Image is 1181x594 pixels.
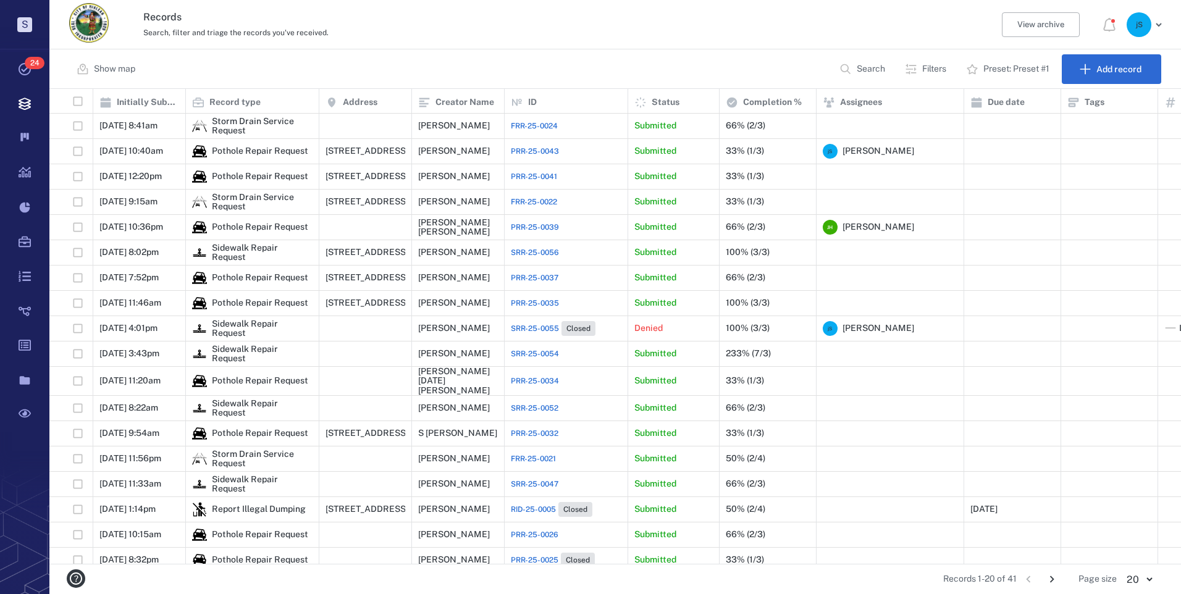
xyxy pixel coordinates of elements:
[634,170,676,183] p: Submitted
[192,296,207,311] div: Pothole Repair Request
[511,247,559,258] a: SRR-25-0056
[418,504,490,514] div: [PERSON_NAME]
[726,248,770,257] div: 100% (3/3)
[99,322,158,335] p: [DATE] 4:01pm
[326,429,408,438] div: [STREET_ADDRESS]
[212,243,313,262] div: Sidewalk Repair Request
[28,9,53,20] span: Help
[726,349,771,358] div: 233% (7/3)
[192,346,207,361] div: Sidewalk Repair Request
[511,554,558,566] span: PRR-25-0025
[212,504,306,514] div: Report Illegal Dumping
[970,504,998,514] div: [DATE]
[1042,569,1062,589] button: Go to next page
[726,222,765,232] div: 66% (2/3)
[212,376,308,385] div: Pothole Repair Request
[192,346,207,361] img: icon Sidewalk Repair Request
[511,502,592,517] a: RID-25-0005Closed
[726,172,764,181] div: 33% (1/3)
[99,503,156,516] p: [DATE] 1:14pm
[212,530,308,539] div: Pothole Repair Request
[922,63,946,75] p: Filters
[511,222,559,233] span: PRR-25-0039
[511,171,557,182] span: PRR-25-0041
[511,453,556,464] a: FRR-25-0021
[726,454,765,463] div: 50% (2/4)
[832,54,895,84] button: Search
[212,399,313,418] div: Sidewalk Repair Request
[99,120,158,132] p: [DATE] 8:41am
[25,57,44,69] span: 24
[192,426,207,441] img: icon Pothole Repair Request
[99,529,161,541] p: [DATE] 10:15am
[192,169,207,184] img: icon Pothole Repair Request
[418,403,490,412] div: [PERSON_NAME]
[652,96,679,109] p: Status
[564,324,593,334] span: Closed
[511,403,558,414] a: SRR-25-0052
[1127,12,1166,37] button: jS
[726,429,764,438] div: 33% (1/3)
[726,121,765,130] div: 66% (2/3)
[99,221,163,233] p: [DATE] 10:36pm
[1017,569,1064,589] nav: pagination navigation
[192,553,207,567] div: Pothole Repair Request
[326,273,408,282] div: [STREET_ADDRESS]
[192,374,207,388] div: Pothole Repair Request
[843,145,914,157] span: [PERSON_NAME]
[212,146,308,156] div: Pothole Repair Request
[634,272,676,284] p: Submitted
[212,319,313,338] div: Sidewalk Repair Request
[511,375,559,387] span: PRR-25-0034
[192,245,207,260] img: icon Sidewalk Repair Request
[1078,573,1117,585] span: Page size
[511,479,558,490] a: SRR-25-0047
[511,529,558,540] a: PRR-25-0026
[418,429,497,438] div: S [PERSON_NAME]
[143,10,812,25] h3: Records
[418,349,490,358] div: [PERSON_NAME]
[857,63,885,75] p: Search
[418,324,490,333] div: [PERSON_NAME]
[418,218,498,237] div: [PERSON_NAME] [PERSON_NAME]
[511,428,558,439] span: PRR-25-0032
[99,196,158,208] p: [DATE] 9:15am
[634,554,676,566] p: Submitted
[840,96,882,109] p: Assignees
[192,553,207,567] img: icon Pothole Repair Request
[959,54,1059,84] button: Preset: Preset #1
[99,478,161,490] p: [DATE] 11:33am
[634,297,676,309] p: Submitted
[212,555,308,564] div: Pothole Repair Request
[943,573,1017,585] span: Records 1-20 of 41
[435,96,494,109] p: Creator Name
[192,401,207,416] div: Sidewalk Repair Request
[511,321,595,336] a: SRR-25-0055Closed
[1002,12,1080,37] button: View archive
[192,169,207,184] div: Pothole Repair Request
[99,554,159,566] p: [DATE] 8:32pm
[634,348,676,360] p: Submitted
[212,193,313,212] div: Storm Drain Service Request
[192,502,207,517] img: icon Report Illegal Dumping
[511,504,556,515] span: RID-25-0005
[511,196,557,207] a: FRR-25-0022
[634,196,676,208] p: Submitted
[69,3,109,43] img: City of Hialeah logo
[418,172,490,181] div: [PERSON_NAME]
[988,96,1025,109] p: Due date
[212,345,313,364] div: Sidewalk Repair Request
[192,477,207,492] div: Sidewalk Repair Request
[418,146,490,156] div: [PERSON_NAME]
[511,298,559,309] a: PRR-25-0035
[143,28,329,37] span: Search, filter and triage the records you've received.
[1127,12,1151,37] div: j S
[843,322,914,335] span: [PERSON_NAME]
[823,144,838,159] div: j S
[843,221,914,233] span: [PERSON_NAME]
[212,298,308,307] div: Pothole Repair Request
[192,451,207,466] img: icon Storm Drain Service Request
[212,450,313,469] div: Storm Drain Service Request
